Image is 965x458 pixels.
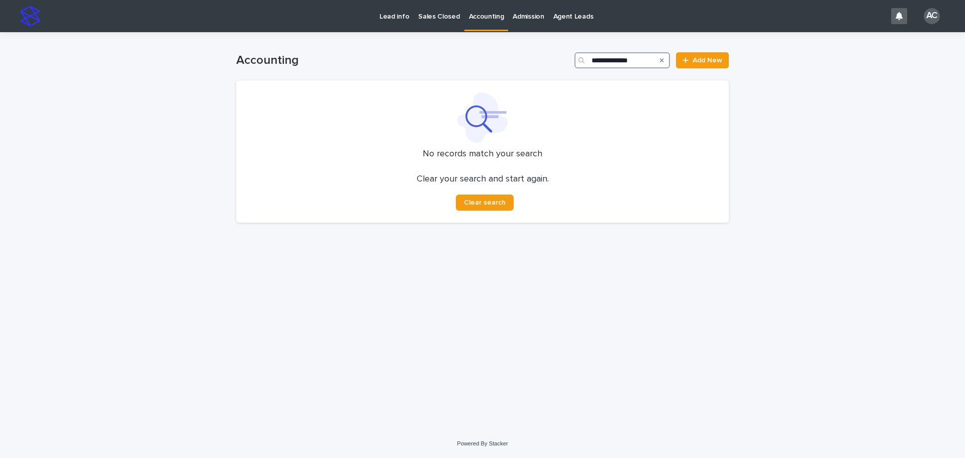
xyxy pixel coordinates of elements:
[457,440,508,446] a: Powered By Stacker
[236,53,570,68] h1: Accounting
[464,199,506,206] span: Clear search
[456,195,514,211] button: Clear search
[924,8,940,24] div: AC
[574,52,670,68] input: Search
[20,6,40,26] img: stacker-logo-s-only.png
[417,174,549,185] p: Clear your search and start again.
[676,52,729,68] a: Add New
[248,149,717,160] p: No records match your search
[693,57,722,64] span: Add New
